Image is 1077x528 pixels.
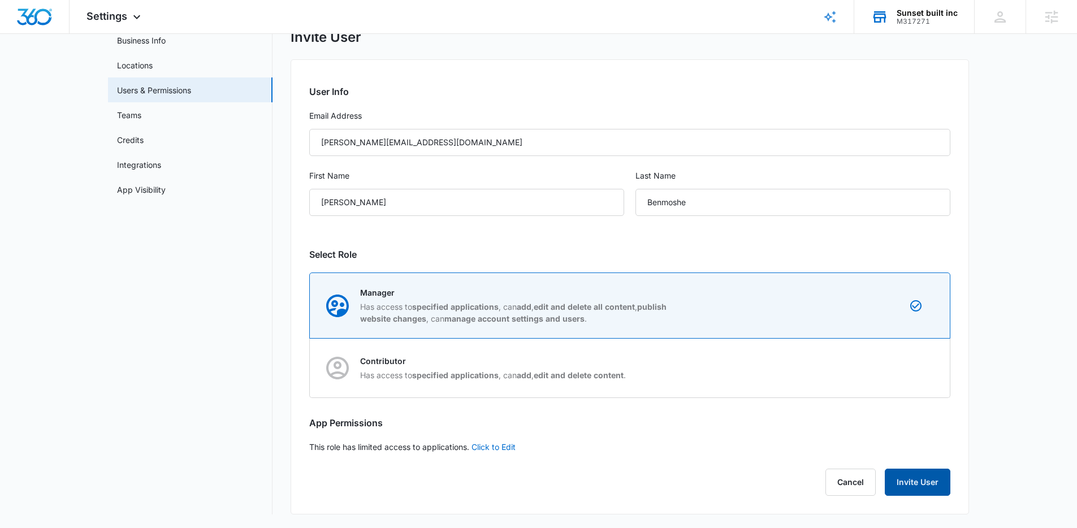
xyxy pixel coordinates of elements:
[444,314,585,323] strong: manage account settings and users
[309,416,950,430] h2: App Permissions
[885,469,950,496] button: Invite User
[117,184,166,196] a: App Visibility
[117,34,166,46] a: Business Info
[360,355,626,367] p: Contributor
[309,248,950,261] h2: Select Role
[117,134,144,146] a: Credits
[360,287,678,298] p: Manager
[117,109,141,121] a: Teams
[291,59,969,514] div: This role has limited access to applications.
[897,18,958,25] div: account id
[291,29,361,46] h1: Invite User
[360,369,626,381] p: Has access to , can , .
[86,10,127,22] span: Settings
[825,469,876,496] button: Cancel
[309,85,950,98] h2: User Info
[117,159,161,171] a: Integrations
[534,370,624,380] strong: edit and delete content
[517,302,531,311] strong: add
[534,302,635,311] strong: edit and delete all content
[309,170,624,182] label: First Name
[897,8,958,18] div: account name
[117,59,153,71] a: Locations
[360,301,678,324] p: Has access to , can , , , can .
[117,84,191,96] a: Users & Permissions
[635,170,950,182] label: Last Name
[412,302,499,311] strong: specified applications
[517,370,531,380] strong: add
[309,110,950,122] label: Email Address
[412,370,499,380] strong: specified applications
[472,442,516,452] a: Click to Edit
